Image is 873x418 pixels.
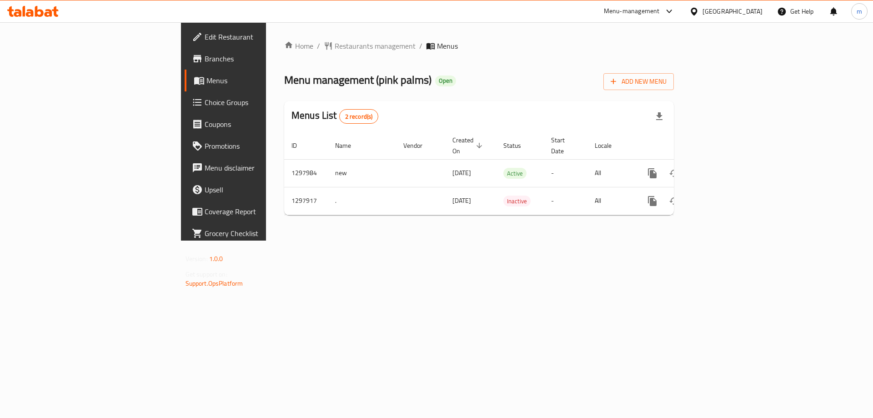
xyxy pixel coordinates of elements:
[648,106,670,127] div: Export file
[206,75,320,86] span: Menus
[642,162,663,184] button: more
[328,187,396,215] td: .
[205,97,320,108] span: Choice Groups
[291,109,378,124] h2: Menus List
[503,196,531,206] span: Inactive
[185,113,327,135] a: Coupons
[634,132,736,160] th: Actions
[291,140,309,151] span: ID
[185,179,327,201] a: Upsell
[205,53,320,64] span: Branches
[544,159,587,187] td: -
[642,190,663,212] button: more
[452,135,485,156] span: Created On
[595,140,623,151] span: Locale
[185,48,327,70] a: Branches
[328,159,396,187] td: new
[284,70,431,90] span: Menu management ( pink palms )
[185,222,327,244] a: Grocery Checklist
[185,201,327,222] a: Coverage Report
[663,190,685,212] button: Change Status
[663,162,685,184] button: Change Status
[205,228,320,239] span: Grocery Checklist
[339,109,379,124] div: Total records count
[611,76,667,87] span: Add New Menu
[340,112,378,121] span: 2 record(s)
[185,157,327,179] a: Menu disclaimer
[205,184,320,195] span: Upsell
[284,40,674,51] nav: breadcrumb
[205,119,320,130] span: Coupons
[186,253,208,265] span: Version:
[604,6,660,17] div: Menu-management
[857,6,862,16] span: m
[435,77,456,85] span: Open
[185,70,327,91] a: Menus
[403,140,434,151] span: Vendor
[186,268,227,280] span: Get support on:
[437,40,458,51] span: Menus
[587,187,634,215] td: All
[587,159,634,187] td: All
[544,187,587,215] td: -
[452,167,471,179] span: [DATE]
[603,73,674,90] button: Add New Menu
[324,40,416,51] a: Restaurants management
[419,40,422,51] li: /
[452,195,471,206] span: [DATE]
[205,162,320,173] span: Menu disclaimer
[335,40,416,51] span: Restaurants management
[209,253,223,265] span: 1.0.0
[185,26,327,48] a: Edit Restaurant
[503,140,533,151] span: Status
[284,132,736,215] table: enhanced table
[186,277,243,289] a: Support.OpsPlatform
[702,6,763,16] div: [GEOGRAPHIC_DATA]
[185,135,327,157] a: Promotions
[205,206,320,217] span: Coverage Report
[435,76,456,86] div: Open
[205,141,320,151] span: Promotions
[185,91,327,113] a: Choice Groups
[503,168,527,179] span: Active
[551,135,577,156] span: Start Date
[205,31,320,42] span: Edit Restaurant
[335,140,363,151] span: Name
